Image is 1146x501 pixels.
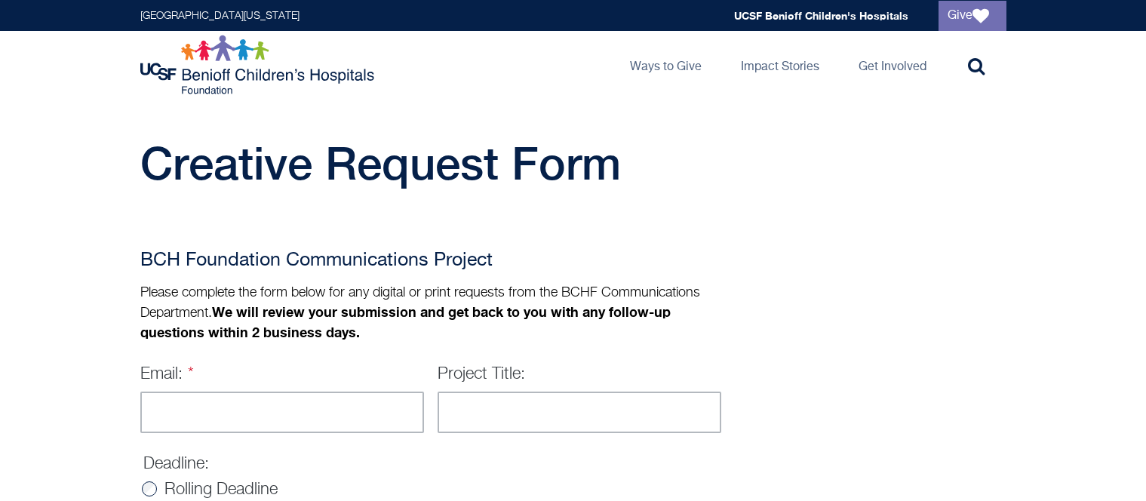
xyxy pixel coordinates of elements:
[140,137,621,189] span: Creative Request Form
[438,366,525,383] label: Project Title:
[846,31,939,99] a: Get Involved
[140,11,300,21] a: [GEOGRAPHIC_DATA][US_STATE]
[734,9,908,22] a: UCSF Benioff Children's Hospitals
[729,31,831,99] a: Impact Stories
[939,1,1006,31] a: Give
[618,31,714,99] a: Ways to Give
[140,303,671,340] strong: We will review your submission and get back to you with any follow-up questions within 2 business...
[140,246,721,276] h2: BCH Foundation Communications Project
[143,456,209,472] label: Deadline:
[140,284,721,343] p: Please complete the form below for any digital or print requests from the BCHF Communications Dep...
[140,35,378,95] img: Logo for UCSF Benioff Children's Hospitals Foundation
[140,366,195,383] label: Email:
[164,481,278,498] label: Rolling Deadline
